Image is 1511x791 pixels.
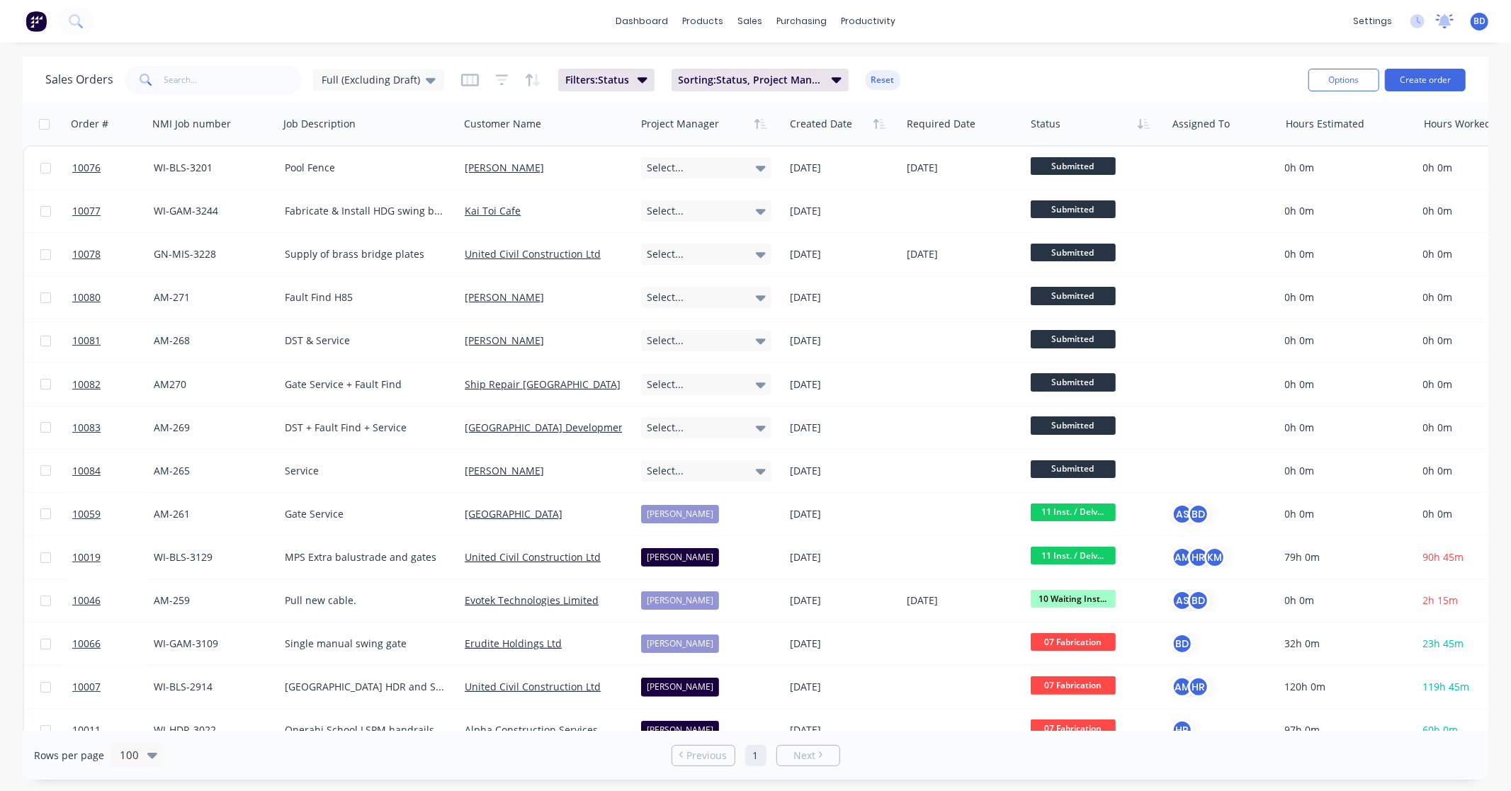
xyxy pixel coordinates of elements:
[1308,69,1379,91] button: Options
[647,334,684,348] span: Select...
[745,745,766,766] a: Page 1 is your current page
[285,637,445,651] div: Single manual swing gate
[1188,503,1209,525] div: BD
[641,117,719,131] div: Project Manager
[465,723,598,736] a: Alpha Construction Services
[790,117,852,131] div: Created Date
[72,204,101,218] span: 10077
[907,247,1019,261] div: [DATE]
[154,593,268,608] div: AM-259
[1285,464,1405,478] div: 0h 0m
[72,680,101,694] span: 10007
[154,334,268,348] div: AM-268
[72,290,101,305] span: 10080
[154,723,268,737] div: WI-HDR-3022
[465,161,544,174] a: [PERSON_NAME]
[1188,590,1209,611] div: BD
[790,680,895,694] div: [DATE]
[647,464,684,478] span: Select...
[465,204,521,217] a: Kai Toi Cafe
[1423,247,1453,261] span: 0h 0m
[1031,330,1116,348] span: Submitted
[907,593,1019,608] div: [DATE]
[465,464,544,477] a: [PERSON_NAME]
[465,637,562,650] a: Erudite Holdings Ltd
[1031,287,1116,305] span: Submitted
[1031,373,1116,391] span: Submitted
[769,11,834,32] div: purchasing
[1285,680,1405,694] div: 120h 0m
[465,377,621,391] a: Ship Repair [GEOGRAPHIC_DATA]
[72,276,154,319] a: 10080
[465,247,601,261] a: United Civil Construction Ltd
[1473,15,1485,28] span: BD
[154,507,268,521] div: AM-261
[790,550,895,564] div: [DATE]
[72,622,154,665] a: 10066
[285,507,445,521] div: Gate Service
[1285,550,1405,564] div: 79h 0m
[154,247,268,261] div: GN-MIS-3228
[45,73,113,86] h1: Sales Orders
[1285,637,1405,651] div: 32h 0m
[464,117,541,131] div: Customer Name
[322,72,420,87] span: Full (Excluding Draft)
[1188,547,1209,568] div: HR
[1285,723,1405,737] div: 97h 0m
[72,579,154,622] a: 10046
[154,680,268,694] div: WI-BLS-2914
[72,723,101,737] span: 10011
[907,117,975,131] div: Required Date
[1423,464,1453,477] span: 0h 0m
[285,550,445,564] div: MPS Extra balustrade and gates
[1172,590,1193,611] div: AS
[1172,633,1193,654] button: BD
[72,161,101,175] span: 10076
[465,507,562,520] a: [GEOGRAPHIC_DATA]
[1031,460,1116,478] span: Submitted
[1031,590,1116,608] span: 10 Waiting Inst...
[1031,244,1116,261] span: Submitted
[672,749,735,763] a: Previous page
[1031,416,1116,434] span: Submitted
[154,637,268,651] div: WI-GAM-3109
[790,507,895,521] div: [DATE]
[1346,11,1399,32] div: settings
[686,749,727,763] span: Previous
[834,11,902,32] div: productivity
[1285,377,1405,392] div: 0h 0m
[641,634,719,653] div: [PERSON_NAME]
[1423,334,1453,347] span: 0h 0m
[1172,503,1193,525] div: AS
[72,464,101,478] span: 10084
[1172,590,1209,611] button: ASBD
[641,678,719,696] div: [PERSON_NAME]
[154,204,268,218] div: WI-GAM-3244
[154,290,268,305] div: AM-271
[1172,547,1226,568] button: AMHRKM
[1423,680,1470,693] span: 119h 45m
[285,464,445,478] div: Service
[285,290,445,305] div: Fault Find H85
[647,204,684,218] span: Select...
[1285,204,1405,218] div: 0h 0m
[790,161,895,175] div: [DATE]
[565,73,629,87] span: Filters: Status
[72,637,101,651] span: 10066
[790,247,895,261] div: [DATE]
[285,377,445,392] div: Gate Service + Fault Find
[72,421,101,435] span: 10083
[72,190,154,232] a: 10077
[465,550,601,564] a: United Civil Construction Ltd
[72,406,154,449] a: 10083
[1172,719,1193,741] button: HR
[793,749,815,763] span: Next
[283,117,356,131] div: Job Description
[641,721,719,739] div: [PERSON_NAME]
[465,290,544,304] a: [PERSON_NAME]
[72,450,154,492] a: 10084
[26,11,47,32] img: Factory
[790,723,895,737] div: [DATE]
[558,69,655,91] button: Filters:Status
